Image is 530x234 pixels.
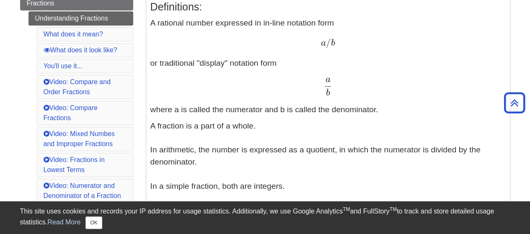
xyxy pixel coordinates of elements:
a: Video: Fractions in Lowest Terms [44,156,105,173]
p: A rational number expressed in in-line notation form or traditional "display" notation form where... [150,17,506,116]
a: What does it mean? [44,31,103,38]
span: a [321,39,326,48]
span: b [331,39,335,48]
button: Close [85,216,102,229]
a: You'll use it... [44,62,83,69]
div: This site uses cookies and records your IP address for usage statistics. Additionally, we use Goo... [20,206,510,229]
span: a [326,75,331,84]
a: Understanding Fractions [28,11,133,26]
a: Back to Top [501,97,528,108]
a: Video: Mixed Numbes and Improper Fractions [44,130,115,147]
a: Video: Numerator and Denominator of a Fraction [44,182,121,199]
span: / [326,37,331,48]
span: b [326,88,330,98]
a: Video: Compare and Order Fractions [44,78,111,95]
h3: Definitions: [150,1,506,13]
a: Read More [47,219,80,226]
sup: TM [343,206,350,212]
a: What does it look like? [44,46,117,54]
sup: TM [390,206,397,212]
a: Video: Compare Fractions [44,104,98,121]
